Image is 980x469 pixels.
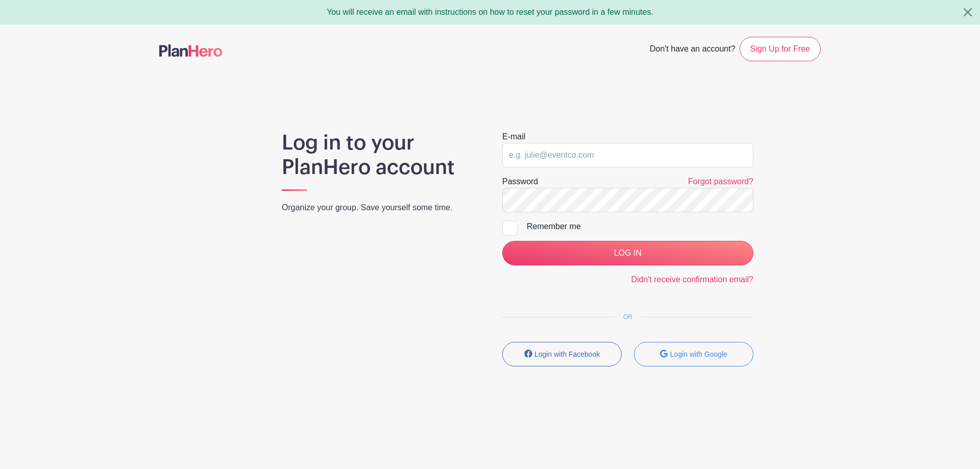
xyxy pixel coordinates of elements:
h1: Log in to your PlanHero account [282,131,478,180]
button: Login with Facebook [502,342,622,366]
small: Login with Google [670,350,727,358]
span: OR [615,313,641,320]
input: LOG IN [502,241,753,265]
a: Forgot password? [688,177,753,186]
p: Organize your group. Save yourself some time. [282,202,478,214]
div: Remember me [527,220,753,233]
button: Login with Google [634,342,753,366]
small: Login with Facebook [534,350,600,358]
a: Sign Up for Free [740,37,821,61]
a: Didn't receive confirmation email? [631,275,753,284]
img: logo-507f7623f17ff9eddc593b1ce0a138ce2505c220e1c5a4e2b4648c50719b7d32.svg [159,44,223,57]
span: Don't have an account? [650,39,736,61]
label: E-mail [502,131,525,143]
label: Password [502,176,538,188]
input: e.g. julie@eventco.com [502,143,753,167]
